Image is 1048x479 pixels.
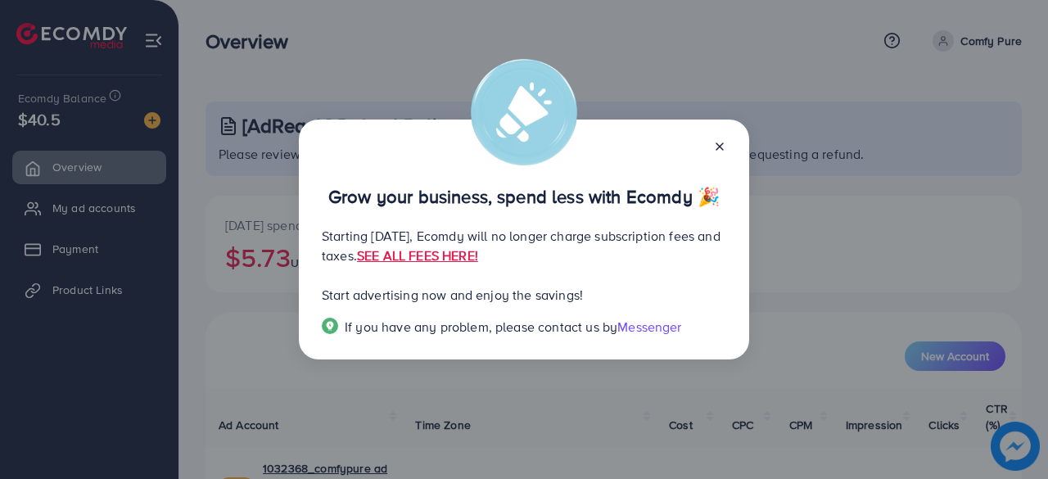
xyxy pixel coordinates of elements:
span: If you have any problem, please contact us by [345,318,617,336]
p: Start advertising now and enjoy the savings! [322,285,726,305]
img: Popup guide [322,318,338,334]
p: Starting [DATE], Ecomdy will no longer charge subscription fees and taxes. [322,226,726,265]
img: alert [471,59,577,165]
a: SEE ALL FEES HERE! [357,246,478,264]
p: Grow your business, spend less with Ecomdy 🎉 [322,187,726,206]
span: Messenger [617,318,681,336]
